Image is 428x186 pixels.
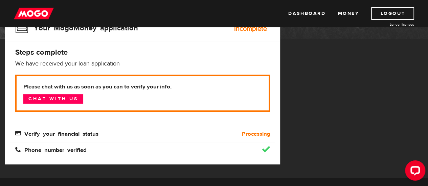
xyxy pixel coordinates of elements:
[15,130,98,136] span: Verify your financial status
[288,7,325,20] a: Dashboard
[363,22,414,27] a: Lender licences
[15,60,270,68] p: We have received your loan application
[242,130,270,138] b: Processing
[15,48,270,57] h4: Steps complete
[14,7,54,20] img: mogo_logo-11ee424be714fa7cbb0f0f49df9e16ec.png
[15,147,87,152] span: Phone number verified
[23,94,83,104] a: Chat with us
[400,158,428,186] iframe: LiveChat chat widget
[338,7,359,20] a: Money
[234,25,267,32] div: Incomplete
[23,83,262,91] b: Please chat with us as soon as you can to verify your info.
[15,19,138,37] h3: Your MogoMoney application
[371,7,414,20] a: Logout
